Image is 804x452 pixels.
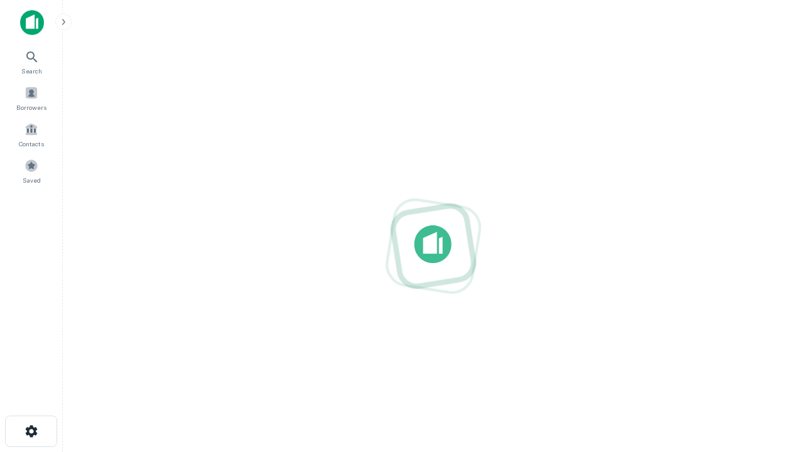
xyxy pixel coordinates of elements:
a: Borrowers [4,81,59,115]
a: Saved [4,154,59,188]
a: Search [4,45,59,78]
iframe: Chat Widget [741,352,804,412]
span: Saved [23,175,41,185]
img: capitalize-icon.png [20,10,44,35]
a: Contacts [4,117,59,151]
span: Contacts [19,139,44,149]
span: Borrowers [16,102,46,112]
span: Search [21,66,42,76]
